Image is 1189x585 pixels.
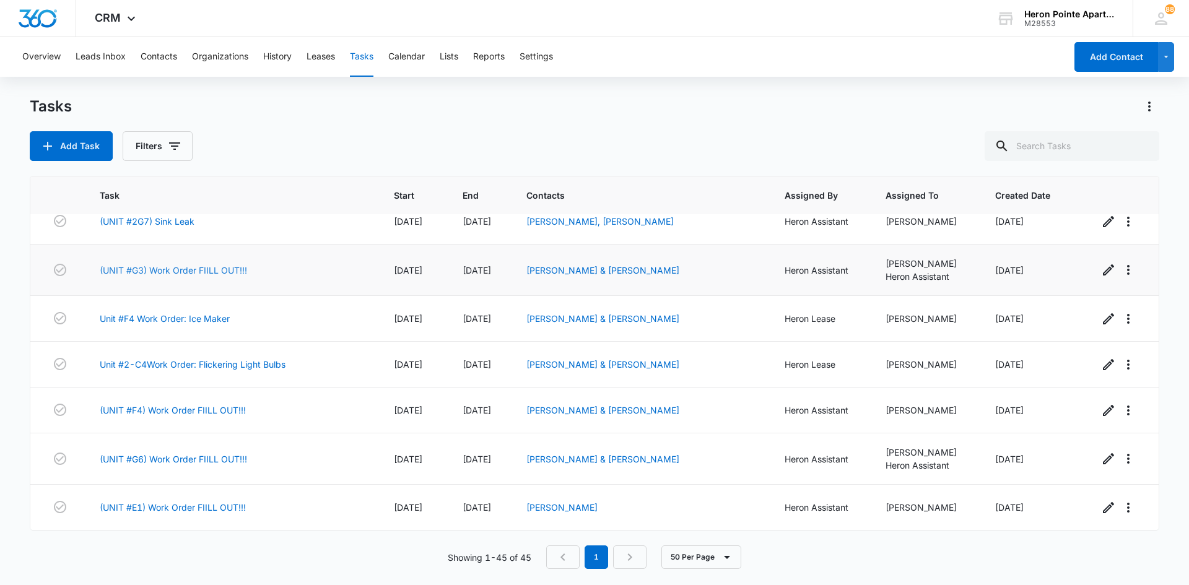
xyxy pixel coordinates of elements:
a: [PERSON_NAME] & [PERSON_NAME] [526,265,679,275]
div: Heron Assistant [886,270,965,283]
div: Heron Lease [785,312,856,325]
a: [PERSON_NAME], [PERSON_NAME] [526,216,674,227]
nav: Pagination [546,545,647,569]
div: [PERSON_NAME] [886,312,965,325]
span: [DATE] [463,454,491,464]
span: Created Date [995,189,1051,202]
a: (UNIT #G3) Work Order FIILL OUT!!! [100,264,247,277]
button: Tasks [350,37,373,77]
span: CRM [95,11,121,24]
div: account id [1024,19,1115,28]
button: Filters [123,131,193,161]
p: Showing 1-45 of 45 [448,551,531,564]
div: [PERSON_NAME] [886,358,965,371]
button: Lists [440,37,458,77]
div: Heron Assistant [785,404,856,417]
span: [DATE] [995,502,1024,513]
span: End [463,189,479,202]
span: Assigned To [886,189,947,202]
a: [PERSON_NAME] & [PERSON_NAME] [526,454,679,464]
button: History [263,37,292,77]
span: [DATE] [394,502,422,513]
span: Task [100,189,346,202]
div: [PERSON_NAME] [886,215,965,228]
span: [DATE] [995,454,1024,464]
span: [DATE] [394,405,422,415]
em: 1 [585,545,608,569]
span: [DATE] [394,216,422,227]
div: Heron Assistant [785,264,856,277]
span: [DATE] [394,313,422,324]
span: Contacts [526,189,736,202]
span: [DATE] [394,359,422,370]
a: (UNIT #2G7) Sink Leak [100,215,194,228]
button: Leads Inbox [76,37,126,77]
div: [PERSON_NAME] [886,501,965,514]
div: account name [1024,9,1115,19]
a: Unit #2-C4Work Order: Flickering Light Bulbs [100,358,285,371]
button: Settings [520,37,553,77]
a: [PERSON_NAME] & [PERSON_NAME] [526,405,679,415]
button: Reports [473,37,505,77]
button: 50 Per Page [661,545,741,569]
div: [PERSON_NAME] [886,257,965,270]
a: (UNIT #G6) Work Order FIILL OUT!!! [100,453,247,466]
span: Assigned By [785,189,838,202]
div: [PERSON_NAME] [886,404,965,417]
div: Heron Assistant [785,453,856,466]
div: Heron Assistant [886,459,965,472]
button: Calendar [388,37,425,77]
span: [DATE] [995,216,1024,227]
h1: Tasks [30,97,72,116]
a: [PERSON_NAME] & [PERSON_NAME] [526,359,679,370]
span: 88 [1165,4,1175,14]
button: Overview [22,37,61,77]
span: [DATE] [995,265,1024,275]
span: [DATE] [995,359,1024,370]
div: Heron Lease [785,358,856,371]
span: [DATE] [463,359,491,370]
a: (UNIT #F4) Work Order FIILL OUT!!! [100,404,246,417]
button: Contacts [141,37,177,77]
button: Leases [307,37,335,77]
div: Heron Assistant [785,215,856,228]
span: [DATE] [394,265,422,275]
span: [DATE] [463,502,491,513]
button: Add Task [30,131,113,161]
span: [DATE] [394,454,422,464]
div: notifications count [1165,4,1175,14]
span: [DATE] [463,265,491,275]
a: [PERSON_NAME] & [PERSON_NAME] [526,313,679,324]
div: Heron Assistant [785,501,856,514]
span: [DATE] [463,313,491,324]
span: [DATE] [995,405,1024,415]
button: Organizations [192,37,248,77]
button: Actions [1139,97,1159,116]
input: Search Tasks [985,131,1159,161]
span: [DATE] [463,405,491,415]
button: Add Contact [1074,42,1158,72]
a: [PERSON_NAME] [526,502,598,513]
span: [DATE] [995,313,1024,324]
a: (UNIT #E1) Work Order FIILL OUT!!! [100,501,246,514]
span: [DATE] [463,216,491,227]
span: Start [394,189,415,202]
a: Unit #F4 Work Order: Ice Maker [100,312,230,325]
div: [PERSON_NAME] [886,446,965,459]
